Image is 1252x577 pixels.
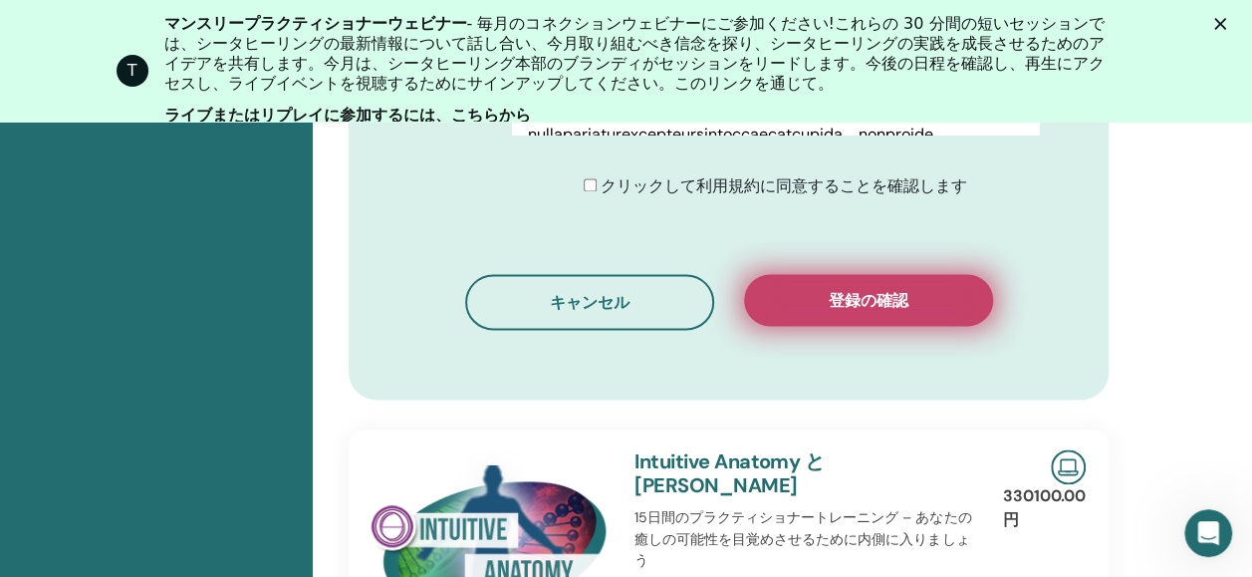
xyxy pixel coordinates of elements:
[829,290,908,311] span: 登録の確認
[164,14,467,33] b: マンスリープラクティショナーウェビナー
[465,274,714,330] button: キャンセル
[1184,509,1232,557] iframe: Intercom live chat
[1003,484,1086,532] p: 330100.00円
[744,274,993,326] button: 登録の確認
[634,448,824,498] a: Intuitive Anatomy と [PERSON_NAME]
[1051,449,1086,484] img: Live Online Seminar
[634,507,982,570] p: 15日間のプラクティショナートレーニング – あなたの癒しの可能性を目覚めさせるために内側に入りましょう
[164,14,1105,94] div: - 毎月のコネクションウェビナーにご参加ください!これらの 30 分間の短いセッションでは、シータヒーリングの最新情報について話し合い、今月取り組むべき信念を探り、シータヒーリングの実践を成長さ...
[1214,18,1234,30] div: クローズ
[550,292,629,313] span: キャンセル
[601,175,967,196] span: クリックして利用規約に同意することを確認します
[164,106,531,128] a: ライブまたはリプレイに参加するには、こちらから
[117,55,148,87] div: ThetaHealingのプロフィール画像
